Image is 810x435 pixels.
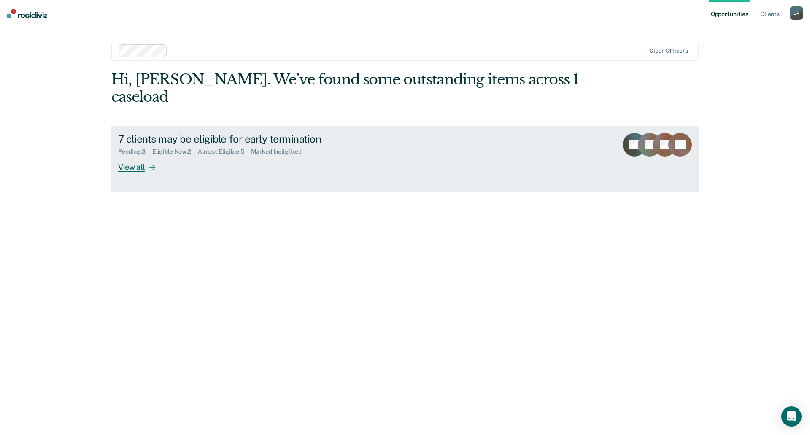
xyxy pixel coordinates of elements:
[118,133,414,145] div: 7 clients may be eligible for early termination
[198,148,251,155] div: Almost Eligible : 5
[111,126,699,192] a: 7 clients may be eligible for early terminationPending:3Eligible Now:2Almost Eligible:5Marked Ine...
[118,155,165,172] div: View all
[251,148,309,155] div: Marked Ineligible : 1
[111,71,581,105] div: Hi, [PERSON_NAME]. We’ve found some outstanding items across 1 caseload
[790,6,803,20] button: LR
[649,47,688,54] div: Clear officers
[7,9,47,18] img: Recidiviz
[118,148,152,155] div: Pending : 3
[790,6,803,20] div: L R
[152,148,198,155] div: Eligible Now : 2
[781,406,802,427] div: Open Intercom Messenger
